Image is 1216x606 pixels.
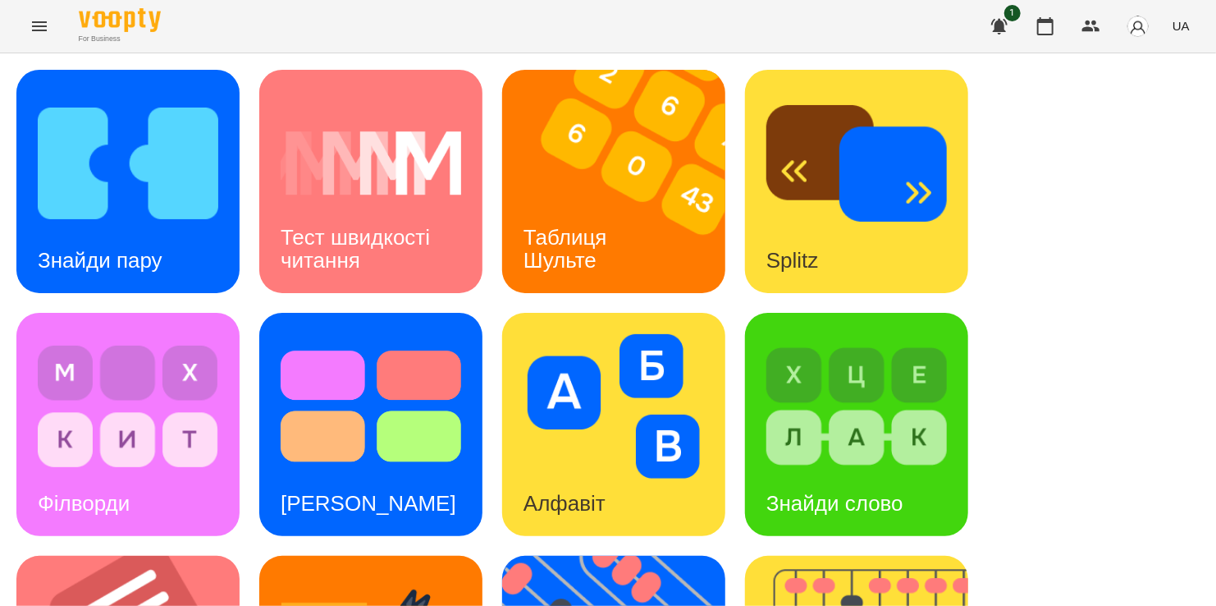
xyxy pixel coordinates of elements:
[1127,15,1150,38] img: avatar_s.png
[16,70,240,293] a: Знайди паруЗнайди пару
[1004,5,1021,21] span: 1
[502,313,725,536] a: АлфавітАлфавіт
[766,91,947,236] img: Splitz
[766,491,903,516] h3: Знайди слово
[259,313,482,536] a: Тест Струпа[PERSON_NAME]
[38,334,218,479] img: Філворди
[502,70,746,293] img: Таблиця Шульте
[259,70,482,293] a: Тест швидкості читанняТест швидкості читання
[281,334,461,479] img: Тест Струпа
[745,70,968,293] a: SplitzSplitz
[1166,11,1196,41] button: UA
[523,334,704,479] img: Алфавіт
[79,8,161,32] img: Voopty Logo
[281,91,461,236] img: Тест швидкості читання
[38,248,162,273] h3: Знайди пару
[281,225,436,272] h3: Тест швидкості читання
[79,34,161,44] span: For Business
[523,225,613,272] h3: Таблиця Шульте
[16,313,240,536] a: ФілвордиФілворди
[745,313,968,536] a: Знайди словоЗнайди слово
[20,7,59,46] button: Menu
[523,491,606,516] h3: Алфавіт
[766,334,947,479] img: Знайди слово
[281,491,456,516] h3: [PERSON_NAME]
[1173,17,1190,34] span: UA
[38,491,130,516] h3: Філворди
[502,70,725,293] a: Таблиця ШультеТаблиця Шульте
[766,248,819,273] h3: Splitz
[38,91,218,236] img: Знайди пару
